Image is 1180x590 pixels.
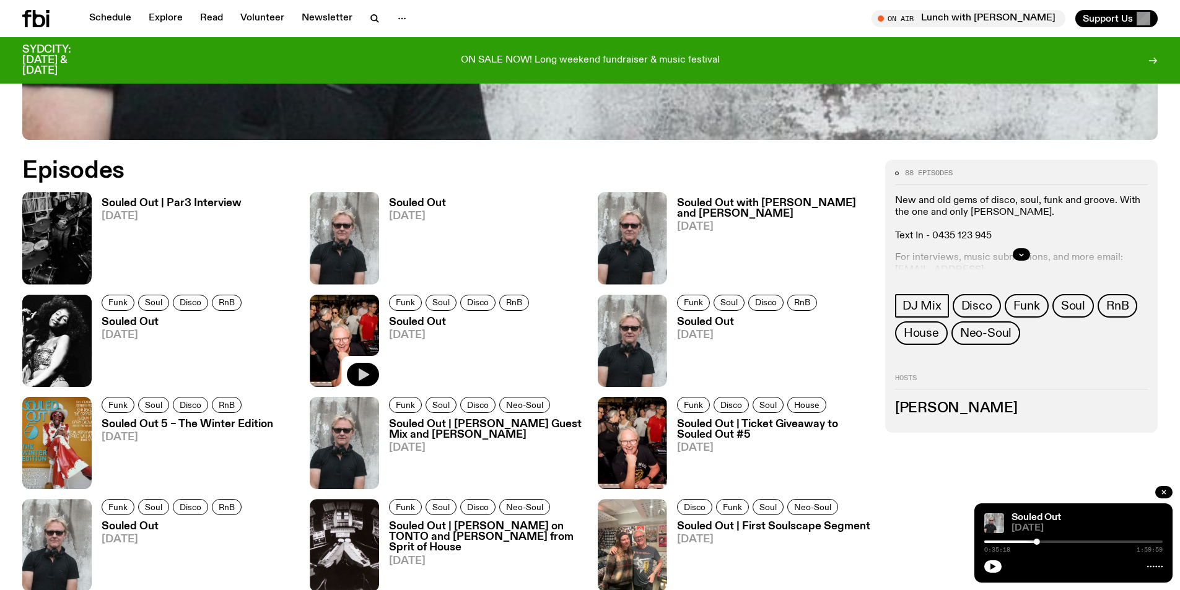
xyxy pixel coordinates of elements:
span: House [904,326,939,340]
a: RnB [787,295,817,311]
a: Funk [389,295,422,311]
a: Funk [102,295,134,311]
h3: [PERSON_NAME] [895,402,1148,415]
span: Funk [684,400,703,409]
h3: Souled Out | Ticket Giveaway to Souled Out #5 [677,419,870,440]
a: Disco [460,295,496,311]
span: RnB [794,298,810,307]
span: Disco [180,400,201,409]
h3: Souled Out with [PERSON_NAME] and [PERSON_NAME] [677,198,870,219]
h3: Souled Out | First Soulscape Segment [677,521,870,532]
a: Soul [138,295,169,311]
span: Soul [432,503,450,512]
h3: Souled Out | [PERSON_NAME] Guest Mix and [PERSON_NAME] [389,419,582,440]
span: Disco [720,400,742,409]
span: [DATE] [389,556,582,566]
span: Funk [396,400,415,409]
span: 88 episodes [905,170,953,176]
span: Soul [720,298,738,307]
span: Disco [684,503,706,512]
a: Disco [460,397,496,413]
span: Soul [759,503,777,512]
span: Funk [723,503,742,512]
h3: Souled Out [389,317,533,328]
h3: Souled Out [389,198,446,209]
span: Soul [1061,299,1085,313]
span: Disco [467,503,489,512]
a: Funk [389,499,422,515]
a: Disco [173,397,208,413]
a: Disco [714,397,749,413]
span: [DATE] [102,534,245,545]
a: RnB [212,397,242,413]
span: [DATE] [102,330,245,341]
a: Souled Out[DATE] [92,317,245,387]
h3: Souled Out [677,317,821,328]
a: Souled Out 5 – The Winter Edition[DATE] [92,419,273,489]
span: Disco [755,298,777,307]
a: RnB [212,295,242,311]
span: Funk [396,298,415,307]
span: [DATE] [389,330,533,341]
p: New and old gems of disco, soul, funk and groove. With the one and only [PERSON_NAME]. Text In - ... [895,195,1148,243]
a: Schedule [82,10,139,27]
a: Disco [677,499,712,515]
a: Soul [426,397,457,413]
span: Soul [432,400,450,409]
span: Funk [108,298,128,307]
h2: Episodes [22,160,774,182]
span: Soul [145,400,162,409]
a: RnB [499,295,529,311]
span: Disco [961,299,992,313]
a: Read [193,10,230,27]
a: House [895,321,948,345]
span: [DATE] [102,211,242,222]
h3: SYDCITY: [DATE] & [DATE] [22,45,102,76]
a: Souled Out | Ticket Giveaway to Souled Out #5[DATE] [667,419,870,489]
a: Neo-Soul [499,499,550,515]
span: Funk [108,400,128,409]
a: Souled Out[DATE] [667,317,821,387]
button: On AirLunch with [PERSON_NAME] [872,10,1065,27]
span: Disco [180,503,201,512]
span: Neo-Soul [506,503,543,512]
a: Funk [1005,294,1049,318]
a: RnB [212,499,242,515]
h2: Hosts [895,375,1148,389]
span: DJ Mix [902,299,942,313]
span: Funk [396,503,415,512]
span: RnB [219,400,235,409]
a: Soul [753,397,784,413]
a: Souled Out[DATE] [379,317,533,387]
span: Soul [759,400,777,409]
a: Funk [102,499,134,515]
a: Souled Out[DATE] [379,198,446,284]
a: Disco [173,295,208,311]
a: Souled Out with [PERSON_NAME] and [PERSON_NAME][DATE] [667,198,870,284]
a: Funk [389,397,422,413]
a: House [787,397,826,413]
a: Explore [141,10,190,27]
span: House [794,400,819,409]
span: Neo-Soul [794,503,831,512]
span: [DATE] [1012,524,1163,533]
h3: Souled Out | Par3 Interview [102,198,242,209]
span: Disco [467,298,489,307]
a: Neo-Soul [787,499,838,515]
span: [DATE] [677,330,821,341]
a: Soul [1052,294,1094,318]
h3: Souled Out [102,521,245,532]
img: Stephen looks directly at the camera, wearing a black tee, black sunglasses and headphones around... [598,295,667,387]
a: Neo-Soul [499,397,550,413]
a: Volunteer [233,10,292,27]
p: ON SALE NOW! Long weekend fundraiser & music festival [461,55,720,66]
a: Neo-Soul [951,321,1020,345]
span: Funk [684,298,703,307]
span: Support Us [1083,13,1133,24]
span: RnB [1106,299,1129,313]
img: Stephen looks directly at the camera, wearing a black tee, black sunglasses and headphones around... [310,192,379,284]
span: RnB [219,503,235,512]
span: Soul [432,298,450,307]
a: Soul [426,499,457,515]
img: Stephen looks directly at the camera, wearing a black tee, black sunglasses and headphones around... [598,192,667,284]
